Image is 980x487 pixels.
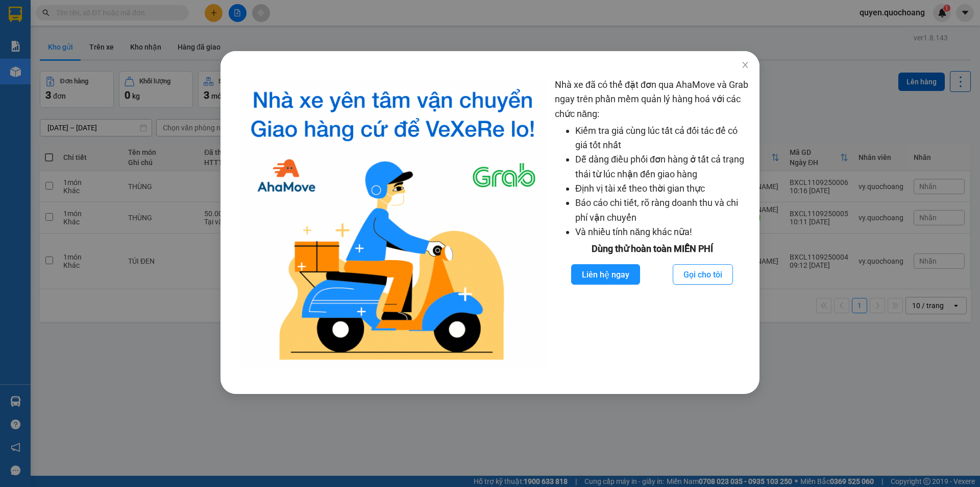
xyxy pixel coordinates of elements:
li: Kiểm tra giá cùng lúc tất cả đối tác để có giá tốt nhất [575,124,749,153]
li: Báo cáo chi tiết, rõ ràng doanh thu và chi phí vận chuyển [575,196,749,225]
div: Nhà xe đã có thể đặt đơn qua AhaMove và Grab ngay trên phần mềm quản lý hàng hoá với các chức năng: [555,78,749,368]
li: Dễ dàng điều phối đơn hàng ở tất cả trạng thái từ lúc nhận đến giao hàng [575,152,749,181]
li: Và nhiều tính năng khác nữa! [575,225,749,239]
span: Liên hệ ngay [582,268,629,281]
div: Dùng thử hoàn toàn MIỄN PHÍ [555,242,749,256]
img: logo [239,78,547,368]
span: Gọi cho tôi [683,268,722,281]
button: Liên hệ ngay [571,264,640,285]
button: Gọi cho tôi [673,264,733,285]
li: Định vị tài xế theo thời gian thực [575,181,749,196]
button: Close [731,51,759,80]
span: close [741,61,749,69]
